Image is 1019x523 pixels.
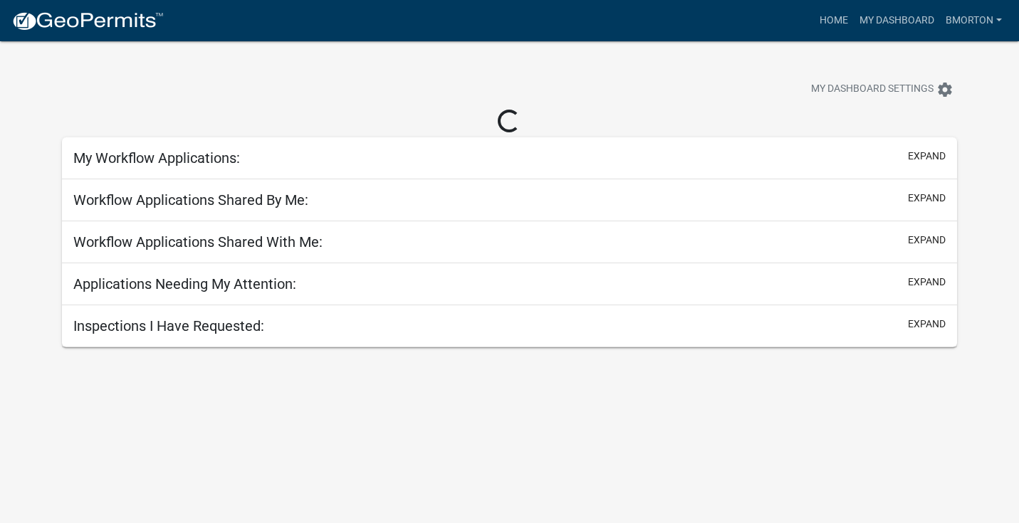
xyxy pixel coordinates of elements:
a: My Dashboard [854,7,940,34]
h5: Workflow Applications Shared With Me: [73,233,323,250]
h5: Applications Needing My Attention: [73,275,296,292]
button: expand [908,317,946,332]
a: Home [814,7,854,34]
button: expand [908,233,946,248]
button: expand [908,191,946,206]
button: My Dashboard Settingssettings [800,75,965,103]
h5: Inspections I Have Requested: [73,317,264,334]
a: bmorton [940,7,1008,34]
span: My Dashboard Settings [811,81,934,98]
h5: My Workflow Applications: [73,149,240,167]
button: expand [908,275,946,290]
h5: Workflow Applications Shared By Me: [73,191,308,208]
button: expand [908,149,946,164]
i: settings [936,81,953,98]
